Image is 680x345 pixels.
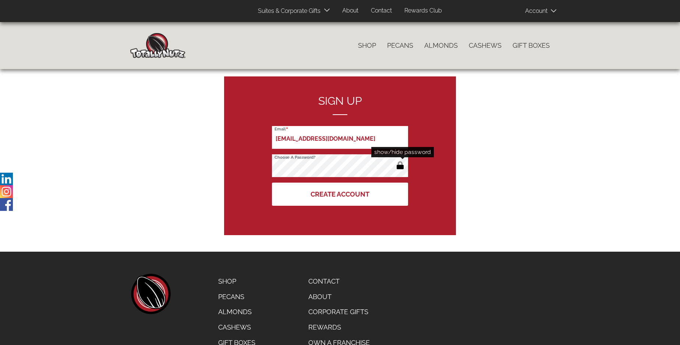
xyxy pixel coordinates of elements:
[272,183,408,206] button: Create Account
[353,38,382,53] a: Shop
[213,289,261,305] a: Pecans
[130,33,185,58] img: Home
[419,38,463,53] a: Almonds
[213,274,261,289] a: Shop
[371,147,434,157] div: show/hide password
[213,320,261,335] a: Cashews
[399,4,447,18] a: Rewards Club
[382,38,419,53] a: Pecans
[303,304,375,320] a: Corporate Gifts
[463,38,507,53] a: Cashews
[337,4,364,18] a: About
[303,274,375,289] a: Contact
[303,320,375,335] a: Rewards
[272,95,408,115] h2: Sign up
[252,4,323,18] a: Suites & Corporate Gifts
[365,4,397,18] a: Contact
[213,304,261,320] a: Almonds
[130,274,171,314] a: home
[507,38,555,53] a: Gift Boxes
[303,289,375,305] a: About
[272,126,408,149] input: Email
